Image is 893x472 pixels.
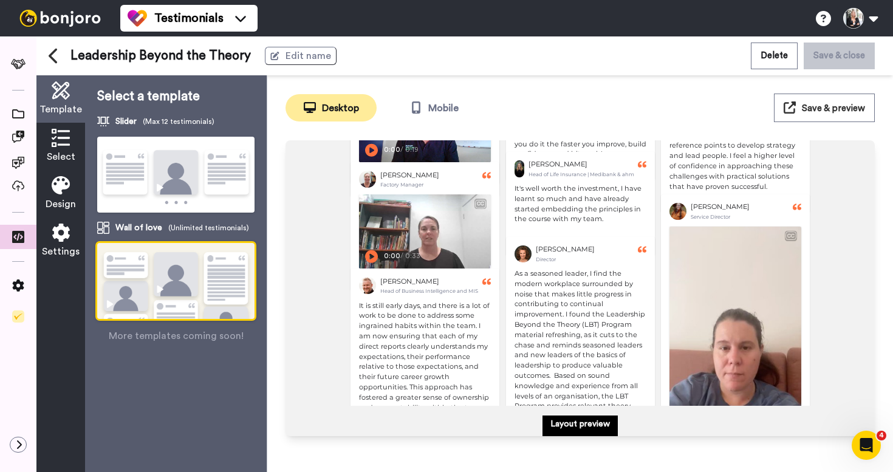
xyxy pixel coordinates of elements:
[154,10,224,27] span: Testimonials
[669,131,797,191] span: LBT has provided a set of tools and reference points to develop strategy and lead people. I feel ...
[47,149,75,164] span: Select
[529,159,587,169] span: [PERSON_NAME]
[384,145,399,156] span: 0:00
[804,43,875,69] button: Save & close
[877,431,886,440] span: 4
[359,194,491,268] img: Video Thumbnail
[380,276,439,287] span: [PERSON_NAME]
[359,277,376,294] img: Profile Picture
[97,87,255,106] p: Select a template
[168,223,249,233] span: (Unlimited testimonials)
[384,251,399,262] span: 0:00
[70,47,251,65] span: Leadership Beyond the Theory
[143,117,214,126] span: (Max 12 testimonials)
[550,418,610,430] p: Layout preview
[115,222,162,234] span: Wall of love
[15,10,106,27] img: bj-logo-header-white.svg
[380,182,423,188] span: Factory Manager
[97,137,255,214] img: template-slider1.png
[515,184,643,223] span: It's well worth the investment, I have learnt so much and have already started embedding the prin...
[802,104,865,113] span: Save & preview
[97,243,255,351] img: template-wol.png
[380,170,439,180] span: [PERSON_NAME]
[389,94,480,121] button: Mobile
[785,231,796,240] div: CC
[400,145,403,156] span: /
[529,171,634,178] span: Head of Life Insurance | Medibank & ahm
[691,202,750,212] span: [PERSON_NAME]
[128,9,147,28] img: tm-color.svg
[39,102,82,117] span: Template
[852,431,881,460] iframe: Intercom live chat
[400,251,403,262] span: /
[669,203,686,220] img: Profile Picture
[109,329,244,343] span: More templates coming soon!
[515,160,524,177] img: Profile Picture
[12,310,24,323] img: Checklist.svg
[46,197,76,211] span: Design
[286,49,331,63] span: Edit name
[475,200,486,208] div: CC
[405,251,420,262] span: 0:33
[691,214,730,221] span: Service Director
[515,245,532,262] img: Profile Picture
[536,244,595,255] span: [PERSON_NAME]
[751,43,798,69] button: Delete
[774,94,875,122] button: Save & preview
[265,47,337,65] button: Edit name
[380,288,529,295] span: Head of Business Intelligence and MIS @ Discovery Vilality
[42,244,80,259] span: Settings
[536,256,556,263] span: Director
[405,145,420,156] span: 0:19
[115,115,137,128] span: Slider
[286,94,377,121] button: Desktop
[669,227,801,461] img: Video Thumbnail
[359,171,376,188] img: Profile Picture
